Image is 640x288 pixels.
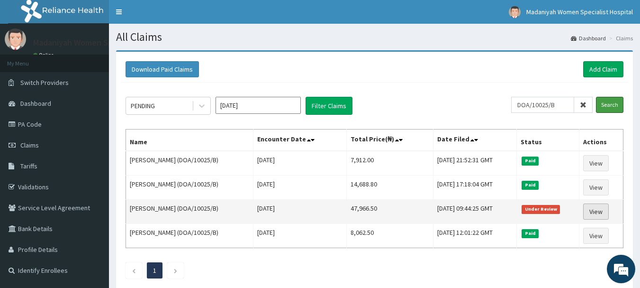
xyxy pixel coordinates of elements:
td: [PERSON_NAME] (DOA/10025/B) [126,200,253,224]
button: Download Paid Claims [126,61,199,77]
th: Total Price(₦) [347,130,433,151]
th: Status [517,130,579,151]
button: Filter Claims [306,97,352,115]
span: Tariffs [20,162,37,170]
td: [PERSON_NAME] (DOA/10025/B) [126,151,253,176]
span: Switch Providers [20,78,69,87]
h1: All Claims [116,31,633,43]
a: View [583,179,609,195]
td: [DATE] [253,224,346,248]
a: View [583,228,609,244]
td: [DATE] 09:44:25 GMT [433,200,517,224]
span: Paid [522,229,539,238]
span: Dashboard [20,99,51,108]
a: Page 1 is your current page [153,266,156,275]
th: Date Filed [433,130,517,151]
a: View [583,204,609,220]
span: Paid [522,157,539,165]
p: Madaniyah Women Specialist Hospital [33,38,173,47]
input: Search [596,97,623,113]
a: Add Claim [583,61,623,77]
td: [DATE] [253,151,346,176]
td: 47,966.50 [347,200,433,224]
td: [DATE] 12:01:22 GMT [433,224,517,248]
td: 14,688.80 [347,176,433,200]
li: Claims [607,34,633,42]
td: 7,912.00 [347,151,433,176]
a: Dashboard [571,34,606,42]
a: Online [33,52,56,58]
th: Name [126,130,253,151]
td: [DATE] 21:52:31 GMT [433,151,517,176]
td: [DATE] [253,176,346,200]
span: Claims [20,141,39,149]
td: 8,062.50 [347,224,433,248]
a: Previous page [132,266,136,275]
td: [PERSON_NAME] (DOA/10025/B) [126,224,253,248]
input: Search by HMO ID [511,97,574,113]
td: [DATE] 17:18:04 GMT [433,176,517,200]
td: [DATE] [253,200,346,224]
span: Paid [522,181,539,189]
input: Select Month and Year [216,97,301,114]
a: View [583,155,609,171]
span: Madaniyah Women Specialist Hospital [526,8,633,16]
div: PENDING [131,101,155,111]
img: User Image [509,6,521,18]
td: [PERSON_NAME] (DOA/10025/B) [126,176,253,200]
a: Next page [173,266,178,275]
th: Actions [579,130,623,151]
span: Under Review [522,205,560,214]
img: User Image [5,28,26,50]
th: Encounter Date [253,130,346,151]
